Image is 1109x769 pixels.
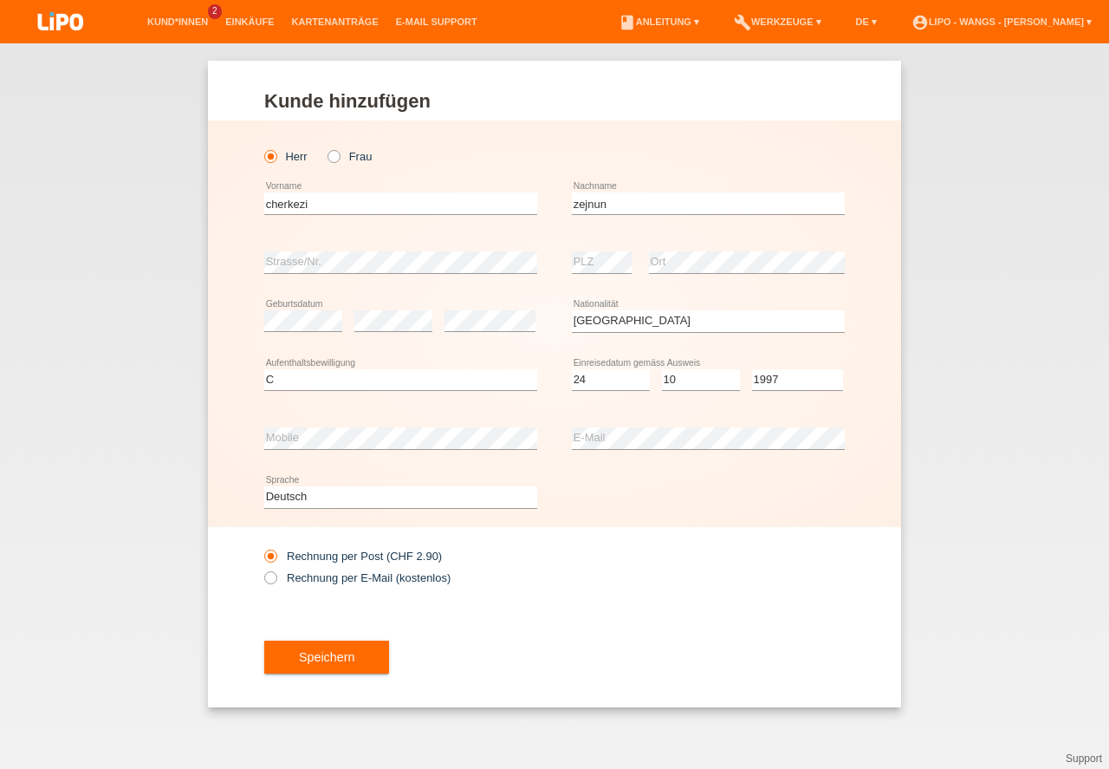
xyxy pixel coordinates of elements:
label: Frau [328,150,372,163]
input: Rechnung per Post (CHF 2.90) [264,550,276,571]
input: Frau [328,150,339,161]
label: Herr [264,150,308,163]
a: E-Mail Support [387,16,486,27]
a: Einkäufe [217,16,282,27]
i: account_circle [911,14,929,31]
input: Rechnung per E-Mail (kostenlos) [264,571,276,593]
i: build [734,14,751,31]
span: 2 [208,4,222,19]
a: Support [1066,753,1102,765]
button: Speichern [264,641,389,674]
a: LIPO pay [17,36,104,49]
input: Herr [264,150,276,161]
h1: Kunde hinzufügen [264,90,845,112]
label: Rechnung per Post (CHF 2.90) [264,550,442,563]
a: Kund*innen [139,16,217,27]
a: account_circleLIPO - Wangs - [PERSON_NAME] ▾ [903,16,1100,27]
span: Speichern [299,650,354,664]
a: DE ▾ [847,16,885,27]
a: buildWerkzeuge ▾ [725,16,830,27]
i: book [619,14,636,31]
label: Rechnung per E-Mail (kostenlos) [264,571,451,584]
a: bookAnleitung ▾ [610,16,708,27]
a: Kartenanträge [283,16,387,27]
